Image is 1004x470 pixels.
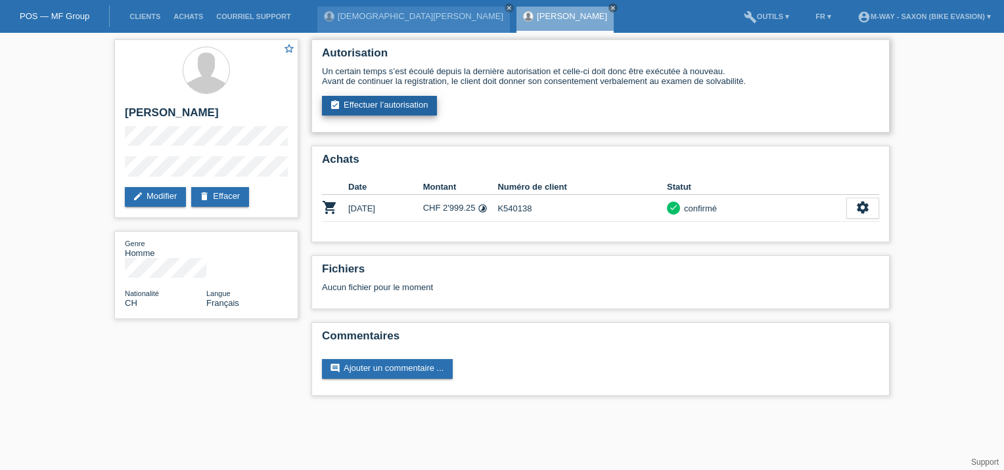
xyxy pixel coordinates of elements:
i: build [744,11,757,24]
h2: Commentaires [322,330,879,349]
a: Achats [167,12,210,20]
i: edit [133,191,143,202]
h2: [PERSON_NAME] [125,106,288,126]
td: CHF 2'999.25 [423,195,498,222]
i: delete [199,191,210,202]
a: deleteEffacer [191,187,249,207]
span: Suisse [125,298,137,308]
span: Genre [125,240,145,247]
a: Support [971,458,999,467]
th: Date [348,179,423,195]
a: buildOutils ▾ [737,12,796,20]
a: close [608,3,618,12]
i: check [669,203,678,212]
div: Un certain temps s’est écoulé depuis la dernière autorisation et celle-ci doit donc être exécutée... [322,66,879,86]
i: close [506,5,513,11]
h2: Autorisation [322,47,879,66]
div: Aucun fichier pour le moment [322,282,723,292]
h2: Fichiers [322,263,879,282]
div: confirmé [680,202,717,215]
div: Homme [125,238,206,258]
a: Courriel Support [210,12,297,20]
a: [PERSON_NAME] [537,11,607,21]
a: FR ▾ [809,12,838,20]
i: comment [330,363,340,374]
a: editModifier [125,187,186,207]
a: Clients [123,12,167,20]
a: star_border [283,43,295,56]
th: Statut [667,179,846,195]
i: POSP00020103 [322,200,338,215]
a: [DEMOGRAPHIC_DATA][PERSON_NAME] [338,11,503,21]
i: close [610,5,616,11]
a: close [505,3,514,12]
th: Numéro de client [497,179,667,195]
span: Langue [206,289,231,297]
td: K540138 [497,195,667,222]
a: commentAjouter un commentaire ... [322,359,453,379]
i: star_border [283,43,295,54]
span: Français [206,298,239,308]
a: assignment_turned_inEffectuer l’autorisation [322,96,437,116]
i: account_circle [857,11,871,24]
span: Nationalité [125,289,159,297]
i: assignment_turned_in [330,100,340,110]
a: account_circlem-way - Saxon (Bike Evasion) ▾ [851,12,997,20]
th: Montant [423,179,498,195]
td: [DATE] [348,195,423,222]
i: settings [856,200,870,215]
i: Taux fixes (12 versements) [478,203,488,213]
a: POS — MF Group [20,11,89,21]
h2: Achats [322,153,879,173]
